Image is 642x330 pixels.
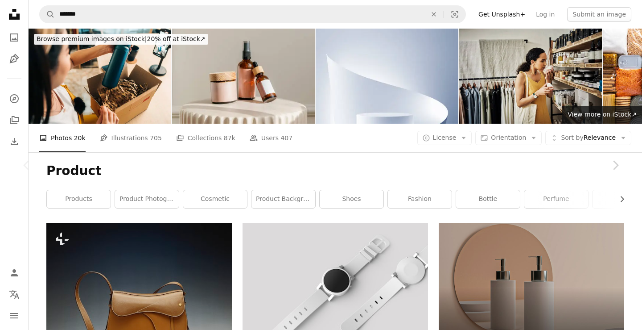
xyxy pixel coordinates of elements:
button: Visual search [444,6,465,23]
a: Users 407 [250,124,292,152]
a: Next [588,122,642,208]
a: cosmetic [183,190,247,208]
a: Browse premium images on iStock|20% off at iStock↗ [29,29,214,50]
span: 407 [280,133,292,143]
span: Relevance [561,134,616,142]
span: Orientation [491,134,526,141]
span: Browse premium images on iStock | [37,35,147,42]
a: product background [251,190,315,208]
button: Orientation [475,131,542,145]
a: products [47,190,111,208]
img: Young woman promoting eco-friendly bottle during live stream [29,29,171,124]
a: Photos [5,29,23,46]
button: Clear [424,6,444,23]
form: Find visuals sitewide [39,5,466,23]
span: View more on iStock ↗ [568,111,637,118]
a: Log in [531,7,560,21]
a: bottle [456,190,520,208]
a: product photography [115,190,179,208]
div: 20% off at iStock ↗ [34,34,208,45]
a: Log in / Sign up [5,264,23,282]
a: round white watch with white band [243,286,428,294]
img: 3D soft blue round product podium background [316,29,458,124]
button: Language [5,285,23,303]
a: Explore [5,90,23,108]
button: Menu [5,307,23,325]
a: Collections 87k [176,124,235,152]
a: Get Unsplash+ [473,7,531,21]
img: Shot of a young woman shopping in an organic store [459,29,602,124]
a: shoes [320,190,383,208]
img: Advertising concepts of skin care cosmetics with cream in jar, serum and moisturizer [172,29,315,124]
h1: Product [46,163,624,179]
span: Sort by [561,134,583,141]
span: License [433,134,457,141]
a: perfume [524,190,588,208]
button: Submit an image [567,7,631,21]
button: License [417,131,472,145]
span: 705 [150,133,162,143]
a: fashion [388,190,452,208]
span: 87k [224,133,235,143]
a: Collections [5,111,23,129]
a: a brown leather purse with a long strap [46,312,232,320]
a: View more on iStock↗ [562,106,642,124]
a: Illustrations 705 [100,124,162,152]
button: Sort byRelevance [545,131,631,145]
a: Illustrations [5,50,23,68]
button: Search Unsplash [40,6,55,23]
